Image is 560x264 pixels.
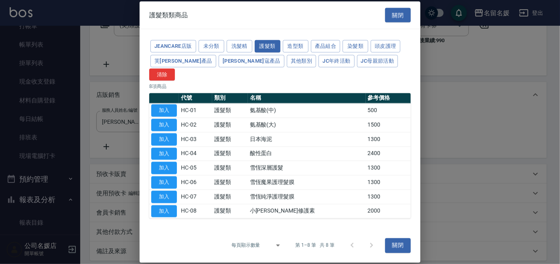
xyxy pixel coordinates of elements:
td: 1500 [366,118,411,132]
button: 關閉 [385,238,411,253]
button: 關閉 [385,8,411,23]
td: 護髮類 [212,204,248,219]
button: 其他類別 [287,55,317,67]
button: 加入 [151,162,177,174]
button: 清除 [149,68,175,81]
td: 雪恆魔果護理髮膜 [248,175,366,190]
button: 加入 [151,104,177,117]
button: 加入 [151,133,177,145]
td: HC-01 [179,103,212,118]
td: 1300 [366,161,411,175]
th: 參考價格 [366,93,411,104]
td: 2000 [366,204,411,219]
td: 護髮類 [212,190,248,204]
button: 加入 [151,190,177,203]
button: 護髮類 [255,40,280,53]
td: 雪恆深層護髮 [248,161,366,175]
td: 護髮類 [212,175,248,190]
td: HC-02 [179,118,212,132]
button: 加入 [151,147,177,160]
p: 第 1–8 筆 共 8 筆 [296,242,335,249]
button: 造型類 [283,40,308,53]
td: 1300 [366,132,411,147]
td: 1300 [366,175,411,190]
button: 加入 [151,176,177,189]
button: 洗髮精 [227,40,252,53]
td: 護髮類 [212,147,248,161]
td: 2400 [366,147,411,161]
td: HC-06 [179,175,212,190]
td: 小[PERSON_NAME]修護素 [248,204,366,219]
button: 未分類 [199,40,224,53]
td: 護髮類 [212,161,248,175]
button: 染髮類 [343,40,368,53]
button: 頭皮護理 [371,40,400,53]
td: 500 [366,103,411,118]
button: 芙[PERSON_NAME]產品 [150,55,216,67]
td: HC-04 [179,147,212,161]
p: 每頁顯示數量 [231,242,260,249]
td: 護髮類 [212,103,248,118]
td: 日本海泥 [248,132,366,147]
button: 加入 [151,119,177,131]
td: 1300 [366,190,411,204]
button: 產品組合 [311,40,341,53]
td: 護髮類 [212,118,248,132]
span: 護髮類類商品 [149,11,188,19]
button: JC母親節活動 [357,55,398,67]
th: 名稱 [248,93,366,104]
button: [PERSON_NAME]寇產品 [219,55,284,67]
button: 加入 [151,205,177,217]
th: 類別 [212,93,248,104]
td: 護髮類 [212,132,248,147]
button: JeanCare店販 [150,40,196,53]
td: HC-08 [179,204,212,219]
td: HC-07 [179,190,212,204]
th: 代號 [179,93,212,104]
td: HC-05 [179,161,212,175]
td: 雪恆純淨護理髮膜 [248,190,366,204]
td: 氨基酸(大) [248,118,366,132]
button: JC年終活動 [319,55,354,67]
td: 酸性蛋白 [248,147,366,161]
td: HC-03 [179,132,212,147]
p: 8 項商品 [149,83,411,90]
td: 氨基酸(中) [248,103,366,118]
